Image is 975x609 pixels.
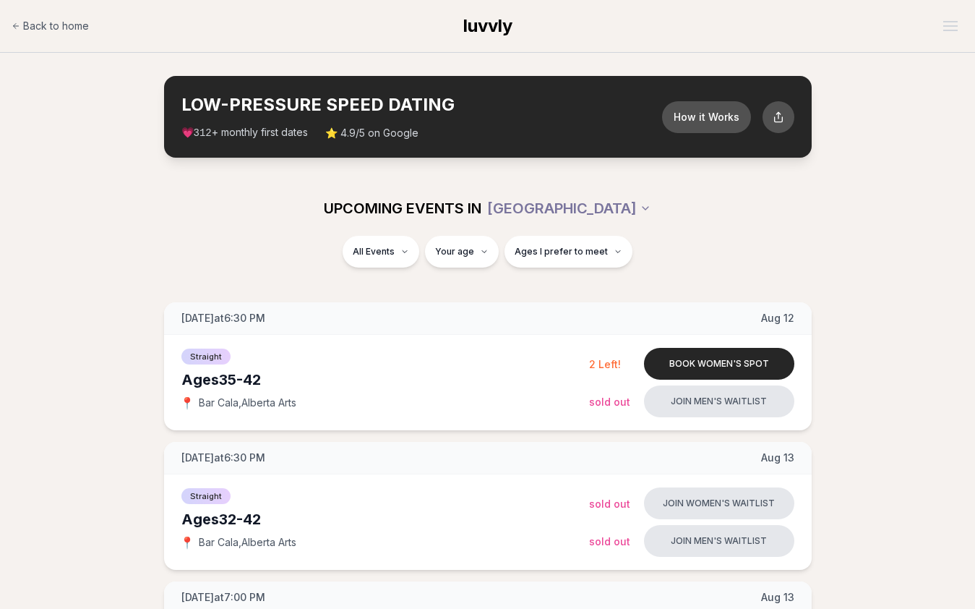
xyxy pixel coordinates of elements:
h2: LOW-PRESSURE SPEED DATING [181,93,662,116]
div: Ages 32-42 [181,509,589,529]
button: Ages I prefer to meet [504,236,632,268]
div: Ages 35-42 [181,370,589,390]
button: Open menu [937,15,963,37]
button: Join men's waitlist [644,525,794,557]
span: All Events [353,246,395,257]
span: Bar Cala , Alberta Arts [199,535,296,550]
span: [DATE] at 6:30 PM [181,311,265,325]
span: Straight [181,488,231,504]
span: Your age [435,246,474,257]
button: Your age [425,236,499,268]
span: Aug 12 [761,311,794,325]
span: [DATE] at 7:00 PM [181,590,265,605]
span: 312 [194,127,212,139]
button: All Events [343,236,419,268]
span: luvvly [463,15,512,36]
button: Join women's waitlist [644,487,794,519]
button: How it Works [662,101,751,133]
span: Back to home [23,19,89,33]
span: 📍 [181,537,193,548]
span: [DATE] at 6:30 PM [181,451,265,465]
button: [GEOGRAPHIC_DATA] [487,192,651,224]
span: Straight [181,349,231,365]
span: Sold Out [589,498,630,510]
span: Sold Out [589,396,630,408]
span: Aug 13 [761,590,794,605]
span: Bar Cala , Alberta Arts [199,396,296,410]
span: 📍 [181,397,193,409]
button: Join men's waitlist [644,386,794,417]
span: 2 Left! [589,358,621,370]
span: Ages I prefer to meet [515,246,608,257]
a: luvvly [463,14,512,38]
button: Book women's spot [644,348,794,380]
span: UPCOMING EVENTS IN [324,198,481,218]
a: Back to home [12,12,89,41]
span: 💗 + monthly first dates [181,125,308,140]
span: Aug 13 [761,451,794,465]
span: Sold Out [589,535,630,548]
span: ⭐ 4.9/5 on Google [325,126,418,140]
